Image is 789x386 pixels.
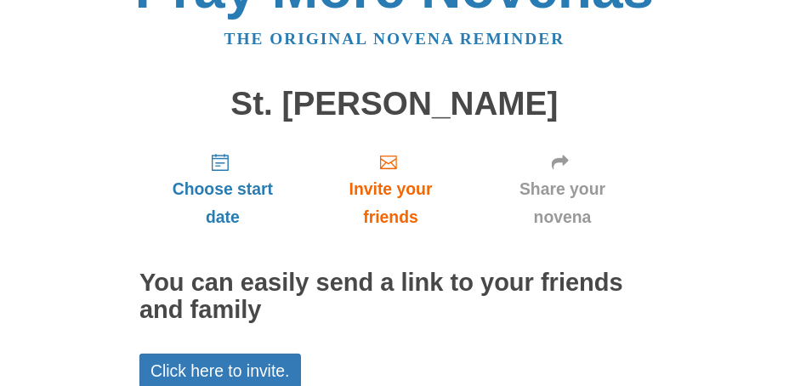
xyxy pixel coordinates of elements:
a: Invite your friends [306,139,475,240]
a: The original novena reminder [224,30,565,48]
span: Share your novena [492,175,633,231]
a: Share your novena [475,139,650,240]
h1: St. [PERSON_NAME] [139,86,650,122]
h2: You can easily send a link to your friends and family [139,270,650,324]
span: Invite your friends [323,175,458,231]
a: Choose start date [139,139,306,240]
span: Choose start date [156,175,289,231]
